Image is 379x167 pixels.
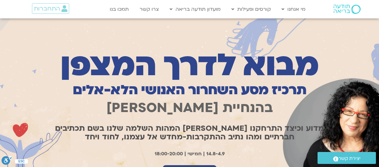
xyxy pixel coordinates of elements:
[228,3,274,15] a: קורסים ופעילות
[338,154,361,163] span: יצירת קשר
[51,124,328,141] h1: מדוע וכיצד התרחקנו [PERSON_NAME] המהות השלמה שלנו בשם תכתיבים חברתיים ומהו נתיב ההתקרבות-מחדש אל ...
[136,3,162,15] a: צרו קשר
[32,3,69,14] a: התחברות
[34,5,60,12] span: התחברות
[51,151,328,157] h2: 14.8-4.9 | חמישי | 18:00-20:00
[107,3,132,15] a: תמכו בנו
[334,5,361,14] img: תודעה בריאה
[51,82,328,98] h1: תרכיז מסע השחרור האנושי הלא-אלים
[51,100,328,115] h2: בהנחיית [PERSON_NAME]
[318,152,376,164] a: יצירת קשר
[51,47,328,83] h1: מבוא לדרך המצפן
[278,3,309,15] a: מי אנחנו
[167,3,224,15] a: מועדון תודעה בריאה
